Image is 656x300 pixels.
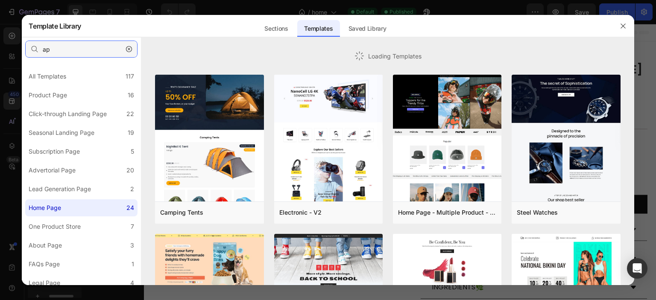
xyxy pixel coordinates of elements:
[132,259,134,269] div: 1
[288,200,343,212] p: DESCRIPTION ⭐
[290,113,414,121] span: #1 Solution for Building Muscle & Strength
[309,86,339,99] div: $49.99
[131,146,134,157] div: 5
[29,15,81,37] h2: Template Library
[288,229,341,241] p: HOW TO USE ✍️
[130,184,134,194] div: 2
[23,45,33,55] button: Carousel Back Arrow
[517,207,558,218] div: Steel Watches
[29,90,67,100] div: Product Page
[126,71,134,82] div: 117
[368,52,422,61] span: Loading Templates
[126,203,134,213] div: 24
[368,86,387,97] div: 25%
[276,171,504,190] button: Buy it now
[126,165,134,175] div: 20
[374,150,406,163] div: BUY NOW
[29,240,62,250] div: About Page
[305,149,476,164] button: BUY NOW
[29,184,91,194] div: Lead Generation Page
[279,207,322,218] div: Electronic - V2
[29,128,94,138] div: Seasonal Landing Page
[29,221,81,232] div: One Product Store
[126,109,134,119] div: 22
[29,278,60,288] div: Legal Page
[25,41,138,58] input: E.g.: Black Friday, Sale, etc.
[130,278,134,288] div: 4
[322,67,410,77] span: 4.9/5.0 (5504+ Reviews)
[290,138,329,147] span: Free Shipping
[297,20,340,37] div: Templates
[23,216,33,227] button: Carousel Next Arrow
[276,38,504,69] h1: End of Summer Sale - [PERSON_NAME] & [PERSON_NAME]
[627,258,647,279] div: Open Intercom Messenger
[128,128,134,138] div: 19
[29,71,66,82] div: All Templates
[160,207,203,218] div: Camping Tents
[130,240,134,250] div: 3
[29,146,80,157] div: Subscription Page
[288,258,340,270] p: INGREDIENTS🌿
[398,207,496,218] div: Home Page - Multiple Product - Apparel - Style 4
[29,109,107,119] div: Click-through Landing Page
[258,20,295,37] div: Sections
[276,86,306,99] div: $66.99
[131,221,134,232] div: 7
[342,20,393,37] div: Saved Library
[29,203,61,213] div: Home Page
[29,259,60,269] div: FAQs Page
[128,90,134,100] div: 16
[375,175,406,187] div: Buy it now
[29,165,76,175] div: Advertorial Page
[290,125,367,134] span: Try it Risk Free for 30 Days
[346,86,368,98] div: Save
